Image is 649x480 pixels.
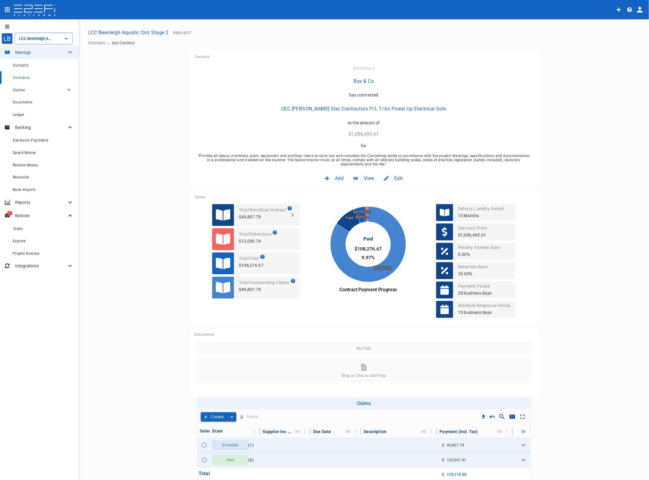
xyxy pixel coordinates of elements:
[239,280,290,285] span: Total Outstanding Claims
[300,427,310,436] button: Column Actions
[335,175,344,182] span: Add
[279,103,449,115] button: CEC [PERSON_NAME] Elec Contractors P/L T/As Power Up Electrical Soln
[223,457,238,463] span: Paid
[201,412,227,422] button: Create
[495,427,504,436] button: Move
[218,442,242,448] span: Schedule
[13,188,36,192] span: Bank Imports
[442,472,444,477] span: $
[263,428,294,435] div: Supplier Inv. No.
[458,251,500,258] p: 0.00%
[239,238,277,245] p: $12,030.74
[15,213,67,219] p: Notices
[323,287,414,292] h6: Contract Payment Progress
[447,472,467,477] span: 170,115.20
[507,412,518,422] button: Show/Hide columns
[15,199,67,205] p: Reports
[195,195,205,199] span: Terms
[458,232,487,239] p: $1,086,495.61
[13,88,25,92] span: Claims
[18,35,53,42] input: LCC Beenleigh Aquatic Cntr Stage 2
[64,85,74,95] button: Create claim
[349,92,378,98] p: has contracted
[458,303,511,308] span: Schedule Response Period
[227,412,236,422] button: create claim type options
[239,286,296,293] p: $49,807.79
[348,120,380,126] p: to the amount of
[519,429,528,434] span: Expand all
[479,413,488,421] button: Download CSV
[197,154,531,166] span: " Provide all labour, materials, plant, equipment and ancillary items to carry out and complete t...
[379,171,407,185] div: Edit
[458,290,492,297] p: 25 business days
[108,42,109,44] li: ›
[239,232,271,237] span: Total Retentions
[13,100,33,104] span: Documents
[442,443,444,447] span: $
[349,131,379,138] span: $1,086,495.61
[458,226,487,230] span: Contract Price
[15,124,67,130] p: Banking
[195,55,210,59] span: Contract
[420,427,428,436] button: Move
[86,27,171,38] button: LCC Beenleigh Aquatic Cntr Stage 2
[442,458,444,462] span: $
[239,256,259,261] span: Total Paid
[440,428,478,435] div: Payment (incl. Tax)
[200,400,528,406] h6: Claims
[13,239,26,243] span: Explore
[2,33,13,44] div: LB
[200,456,209,464] span: Toggle select row
[200,441,209,449] span: Toggle select row
[210,453,260,467] td: ( 6 )
[174,31,192,35] span: Project
[88,41,105,45] a: Contracts
[519,456,528,464] button: Expand
[342,374,386,378] span: Drag or Click to Add Files
[351,75,377,87] button: Box & Co
[88,41,639,45] nav: breadcrumb
[353,66,375,70] span: Sub Contract
[13,151,36,155] span: Spend Money
[249,427,259,436] button: Column Actions
[349,171,379,185] div: View
[13,113,24,117] span: Ledger
[239,262,265,269] p: $108,276.67
[238,412,259,422] span: Delete
[15,263,67,269] p: Integrations
[212,427,223,435] div: State
[488,412,497,421] button: Reset Sorting
[519,441,528,449] button: Expand
[13,251,39,256] span: Project Notices
[394,175,403,182] span: Edit
[7,211,12,216] span: 3
[62,34,70,43] button: Open
[502,427,512,436] button: Column Actions
[458,284,490,289] span: Payment Period
[201,412,236,422] div: create claim type
[364,428,387,435] div: Description
[458,309,511,316] p: 15 business days
[458,206,504,211] span: Defects Liability Period
[313,428,331,435] div: Due Date
[239,214,292,220] p: $49,807.79
[351,427,360,436] button: Column Actions
[293,427,302,436] button: Move
[200,346,528,351] span: No Files
[195,332,215,337] span: Documents
[427,427,436,436] button: Column Actions
[112,41,135,45] span: Sub Contract
[67,88,71,92] span: Create claim
[518,412,528,422] button: Toggle full screen
[458,264,488,269] span: Retention Rate
[199,470,210,479] p: Total
[13,163,38,167] span: Receive Money
[497,412,507,422] button: Show/Hide search
[364,175,374,182] span: View
[15,49,67,55] p: Manage
[13,138,49,142] span: Electronic Payments
[210,438,260,452] td: ( 1 )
